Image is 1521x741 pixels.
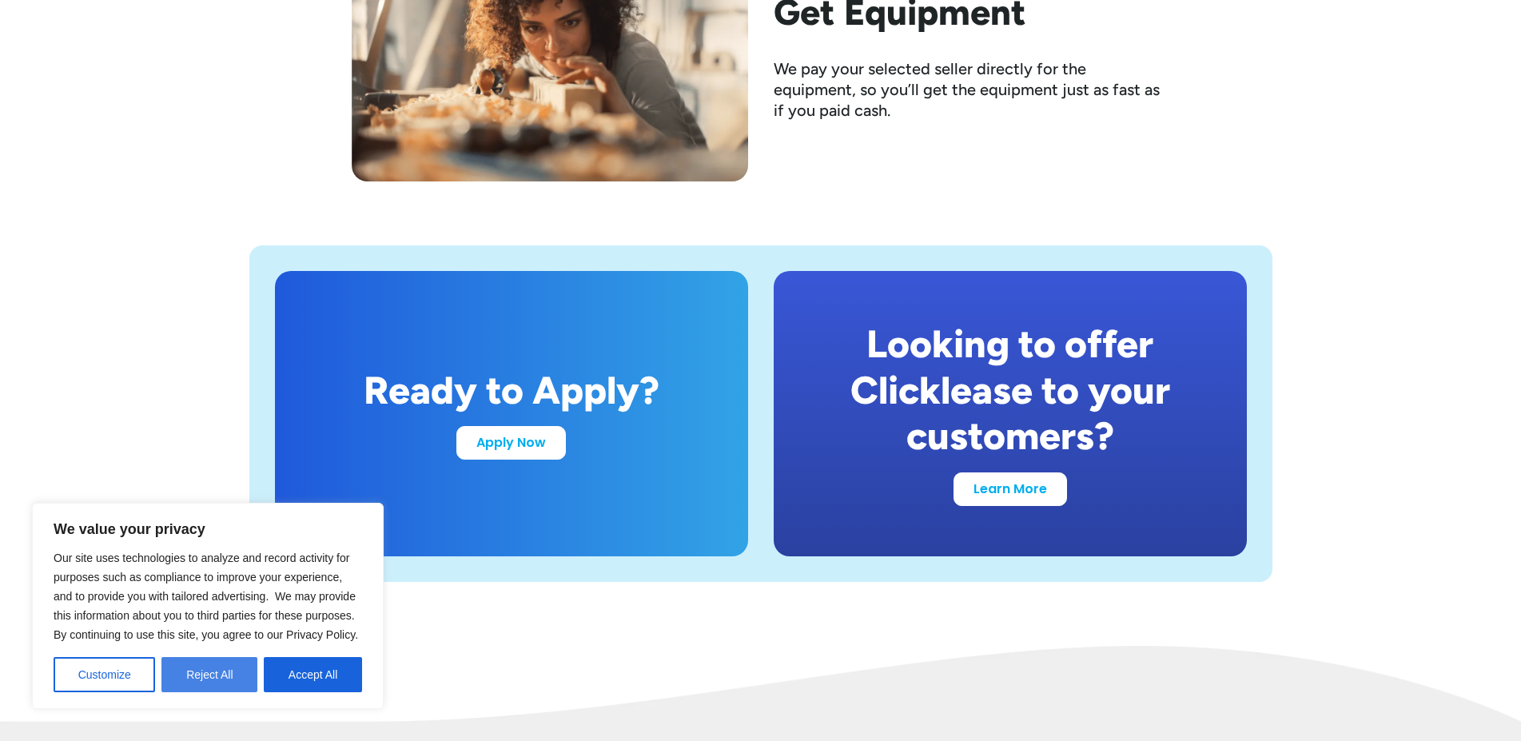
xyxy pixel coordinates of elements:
div: Ready to Apply? [364,368,659,414]
button: Reject All [161,657,257,692]
div: Looking to offer Clicklease to your customers? [812,321,1208,460]
a: Learn More [954,472,1067,506]
p: We value your privacy [54,520,362,539]
span: Our site uses technologies to analyze and record activity for purposes such as compliance to impr... [54,552,358,641]
a: Apply Now [456,426,566,460]
button: Customize [54,657,155,692]
div: We value your privacy [32,503,384,709]
div: We pay your selected seller directly for the equipment, so you’ll get the equipment just as fast ... [774,58,1170,121]
button: Accept All [264,657,362,692]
